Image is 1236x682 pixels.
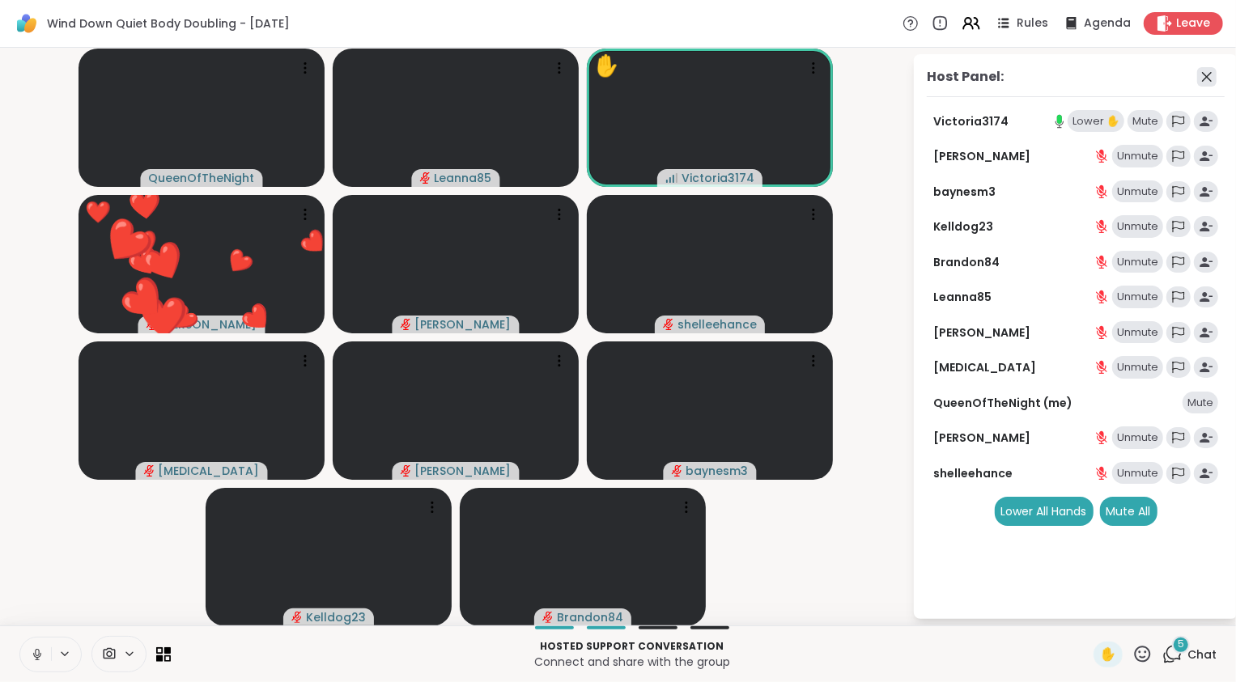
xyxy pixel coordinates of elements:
[933,359,1036,375] a: [MEDICAL_DATA]
[995,497,1094,526] div: Lower All Hands
[933,218,993,235] a: Kelldog23
[401,319,412,330] span: audio-muted
[933,113,1009,129] a: Victoria3174
[47,15,290,32] span: Wind Down Quiet Body Doubling - [DATE]
[1112,145,1163,167] div: Unmute
[1112,426,1163,449] div: Unmute
[1100,645,1116,664] span: ✋
[415,316,512,333] span: [PERSON_NAME]
[415,463,512,479] span: [PERSON_NAME]
[677,316,757,333] span: shelleehance
[686,463,749,479] span: baynesm3
[85,197,111,228] div: ❤️
[1178,638,1184,651] span: 5
[285,214,345,273] button: ❤️
[593,50,619,82] div: ✋
[1017,15,1048,32] span: Rules
[13,10,40,37] img: ShareWell Logomark
[116,176,175,235] button: ❤️
[401,465,412,477] span: audio-muted
[542,612,554,623] span: audio-muted
[144,465,155,477] span: audio-muted
[933,184,996,200] a: baynesm3
[663,319,674,330] span: audio-muted
[1112,321,1163,344] div: Unmute
[118,217,209,307] button: ❤️
[159,463,260,479] span: [MEDICAL_DATA]
[933,324,1030,341] a: [PERSON_NAME]
[933,289,992,305] a: Leanna85
[933,395,1072,411] a: QueenOfTheNight (me)
[1183,392,1218,414] div: Mute
[1112,286,1163,308] div: Unmute
[557,609,623,625] span: Brandon84
[682,170,754,186] span: Victoria3174
[1176,15,1210,32] span: Leave
[1112,251,1163,273] div: Unmute
[291,612,303,623] span: audio-muted
[72,189,181,298] button: ❤️
[306,609,366,625] span: Kelldog23
[1100,497,1157,526] div: Mute All
[1112,356,1163,379] div: Unmute
[181,639,1084,654] p: Hosted support conversation
[1068,110,1124,133] div: Lower ✋
[435,170,492,186] span: Leanna85
[933,430,1030,446] a: [PERSON_NAME]
[420,172,431,184] span: audio-muted
[1112,215,1163,238] div: Unmute
[927,67,1004,87] div: Host Panel:
[149,170,255,186] span: QueenOfTheNight
[210,233,269,292] button: ❤️
[225,286,291,352] button: ❤️
[933,148,1030,164] a: [PERSON_NAME]
[1084,15,1131,32] span: Agenda
[181,654,1084,670] p: Connect and share with the group
[672,465,683,477] span: audio-muted
[1128,110,1163,133] div: Mute
[161,316,257,333] span: [PERSON_NAME]
[1112,180,1163,203] div: Unmute
[1187,646,1217,663] span: Chat
[95,249,195,349] button: ❤️
[933,254,1000,270] a: Brandon84
[1112,462,1163,485] div: Unmute
[933,465,1013,481] a: shelleehance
